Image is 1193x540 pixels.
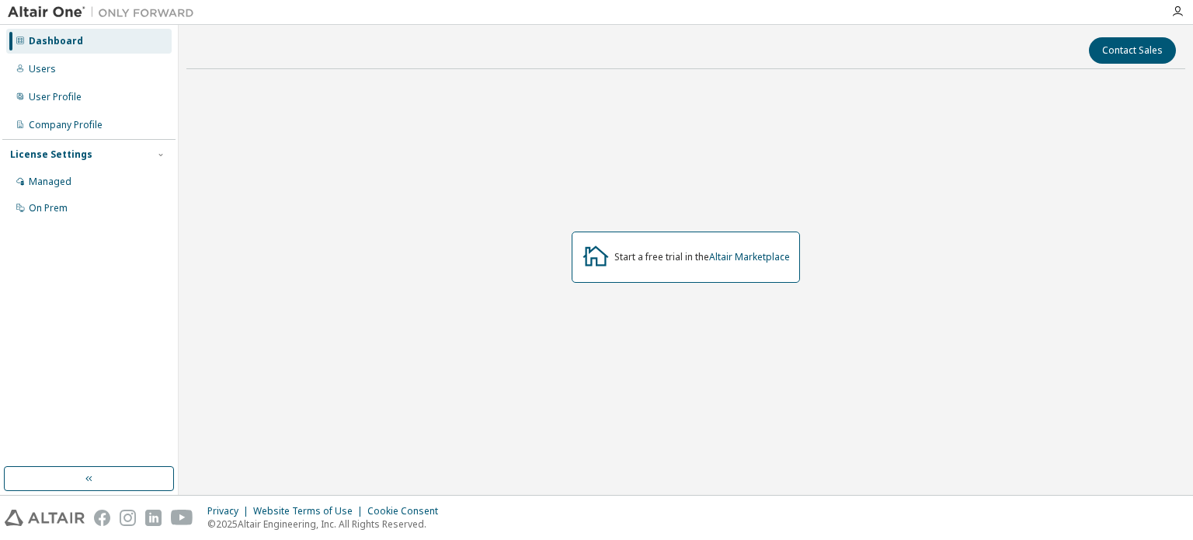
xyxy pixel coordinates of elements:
[171,510,193,526] img: youtube.svg
[5,510,85,526] img: altair_logo.svg
[614,251,790,263] div: Start a free trial in the
[709,250,790,263] a: Altair Marketplace
[94,510,110,526] img: facebook.svg
[253,505,367,517] div: Website Terms of Use
[10,148,92,161] div: License Settings
[207,517,447,531] p: © 2025 Altair Engineering, Inc. All Rights Reserved.
[29,63,56,75] div: Users
[207,505,253,517] div: Privacy
[120,510,136,526] img: instagram.svg
[1089,37,1176,64] button: Contact Sales
[8,5,202,20] img: Altair One
[145,510,162,526] img: linkedin.svg
[367,505,447,517] div: Cookie Consent
[29,202,68,214] div: On Prem
[29,119,103,131] div: Company Profile
[29,35,83,47] div: Dashboard
[29,91,82,103] div: User Profile
[29,176,71,188] div: Managed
